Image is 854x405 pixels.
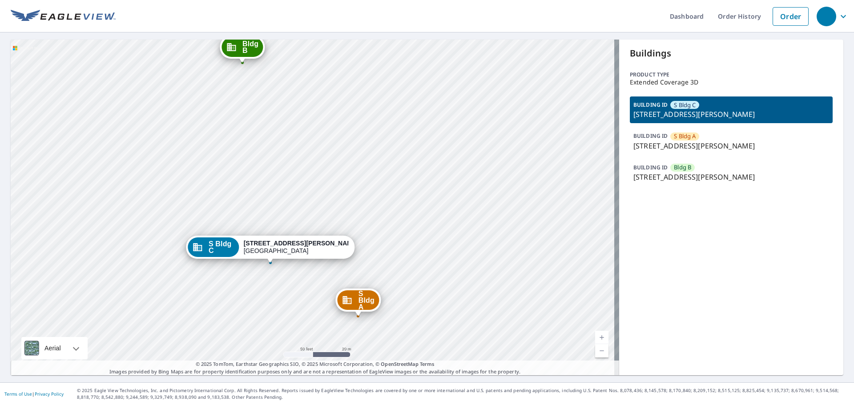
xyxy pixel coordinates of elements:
[244,240,349,255] div: [GEOGRAPHIC_DATA]
[35,391,64,397] a: Privacy Policy
[242,40,258,54] span: Bldg B
[420,361,435,367] a: Terms
[674,132,696,140] span: S Bldg A
[633,132,668,140] p: BUILDING ID
[359,290,375,310] span: S Bldg A
[244,240,359,247] strong: [STREET_ADDRESS][PERSON_NAME]
[595,331,608,344] a: Current Level 19, Zoom In
[595,344,608,357] a: Current Level 19, Zoom Out
[11,10,116,23] img: EV Logo
[633,140,829,151] p: [STREET_ADDRESS][PERSON_NAME]
[381,361,418,367] a: OpenStreetMap
[630,71,833,79] p: Product type
[4,391,32,397] a: Terms of Use
[633,172,829,182] p: [STREET_ADDRESS][PERSON_NAME]
[630,47,833,60] p: Buildings
[196,361,435,368] span: © 2025 TomTom, Earthstar Geographics SIO, © 2025 Microsoft Corporation, ©
[209,241,235,254] span: S Bldg C
[11,361,619,375] p: Images provided by Bing Maps are for property identification purposes only and are not a represen...
[633,164,668,171] p: BUILDING ID
[77,387,850,401] p: © 2025 Eagle View Technologies, Inc. and Pictometry International Corp. All Rights Reserved. Repo...
[4,391,64,397] p: |
[674,101,696,109] span: S Bldg C
[220,36,265,63] div: Dropped pin, building Bldg B, Commercial property, 225 Coggins Dr Pleasant Hill, CA 94523
[186,236,354,263] div: Dropped pin, building S Bldg C, Commercial property, 225 Coggins Dr Pleasant Hill, CA 94523
[633,109,829,120] p: [STREET_ADDRESS][PERSON_NAME]
[630,79,833,86] p: Extended Coverage 3D
[42,337,64,359] div: Aerial
[773,7,809,26] a: Order
[674,163,691,172] span: Bldg B
[336,289,381,316] div: Dropped pin, building S Bldg A, Commercial property, 225 Coggins Dr Pleasant Hill, CA 94523
[633,101,668,108] p: BUILDING ID
[21,337,88,359] div: Aerial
